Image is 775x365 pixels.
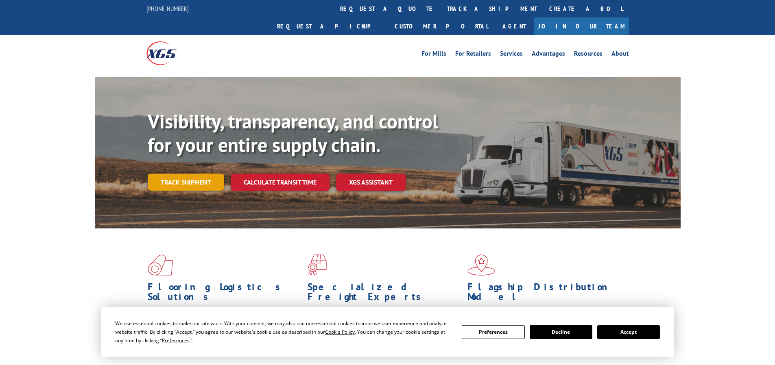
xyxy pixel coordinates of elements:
[467,254,496,276] img: xgs-icon-flagship-distribution-model-red
[146,4,189,13] a: [PHONE_NUMBER]
[336,174,406,191] a: XGS ASSISTANT
[148,254,173,276] img: xgs-icon-total-supply-chain-intelligence-red
[534,17,629,35] a: Join Our Team
[148,306,301,335] span: As an industry carrier of choice, XGS has brought innovation and dedication to flooring logistics...
[574,50,603,59] a: Resources
[530,325,592,339] button: Decline
[597,325,660,339] button: Accept
[148,109,438,157] b: Visibility, transparency, and control for your entire supply chain.
[115,319,452,345] div: We use essential cookies to make our site work. With your consent, we may also use non-essential ...
[148,174,224,191] a: Track shipment
[494,17,534,35] a: Agent
[162,337,190,344] span: Preferences
[148,282,301,306] h1: Flooring Logistics Solutions
[611,50,629,59] a: About
[467,282,621,306] h1: Flagship Distribution Model
[462,325,524,339] button: Preferences
[271,17,389,35] a: Request a pickup
[308,254,327,276] img: xgs-icon-focused-on-flooring-red
[325,328,355,335] span: Cookie Policy
[467,306,617,325] span: Our agile distribution network gives you nationwide inventory management on demand.
[500,50,523,59] a: Services
[231,174,330,191] a: Calculate transit time
[389,17,494,35] a: Customer Portal
[308,282,461,306] h1: Specialized Freight Experts
[101,307,674,357] div: Cookie Consent Prompt
[532,50,565,59] a: Advantages
[455,50,491,59] a: For Retailers
[308,306,461,342] p: From 123 overlength loads to delicate cargo, our experienced staff knows the best way to move you...
[421,50,446,59] a: For Mills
